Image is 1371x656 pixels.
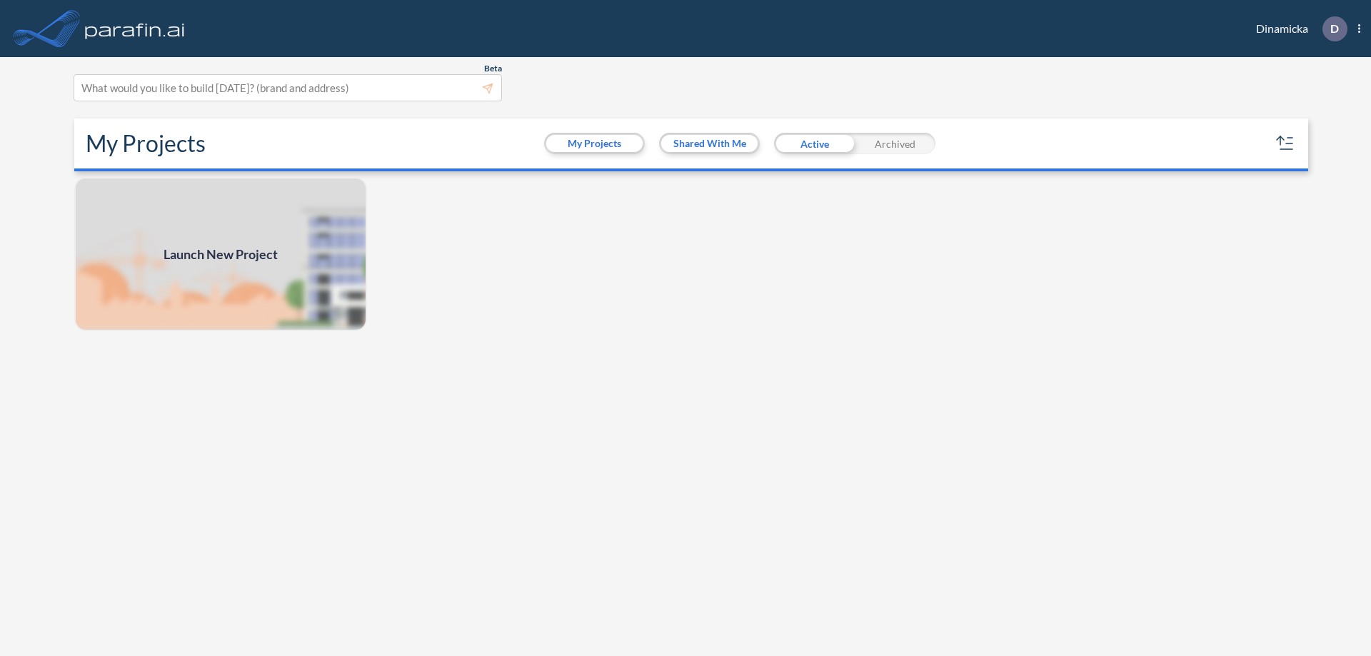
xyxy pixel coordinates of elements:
[1330,22,1339,35] p: D
[164,245,278,264] span: Launch New Project
[74,177,367,331] img: add
[1235,16,1360,41] div: Dinamicka
[855,133,935,154] div: Archived
[74,177,367,331] a: Launch New Project
[484,63,502,74] span: Beta
[546,135,643,152] button: My Projects
[86,130,206,157] h2: My Projects
[661,135,758,152] button: Shared With Me
[774,133,855,154] div: Active
[82,14,188,43] img: logo
[1274,132,1297,155] button: sort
